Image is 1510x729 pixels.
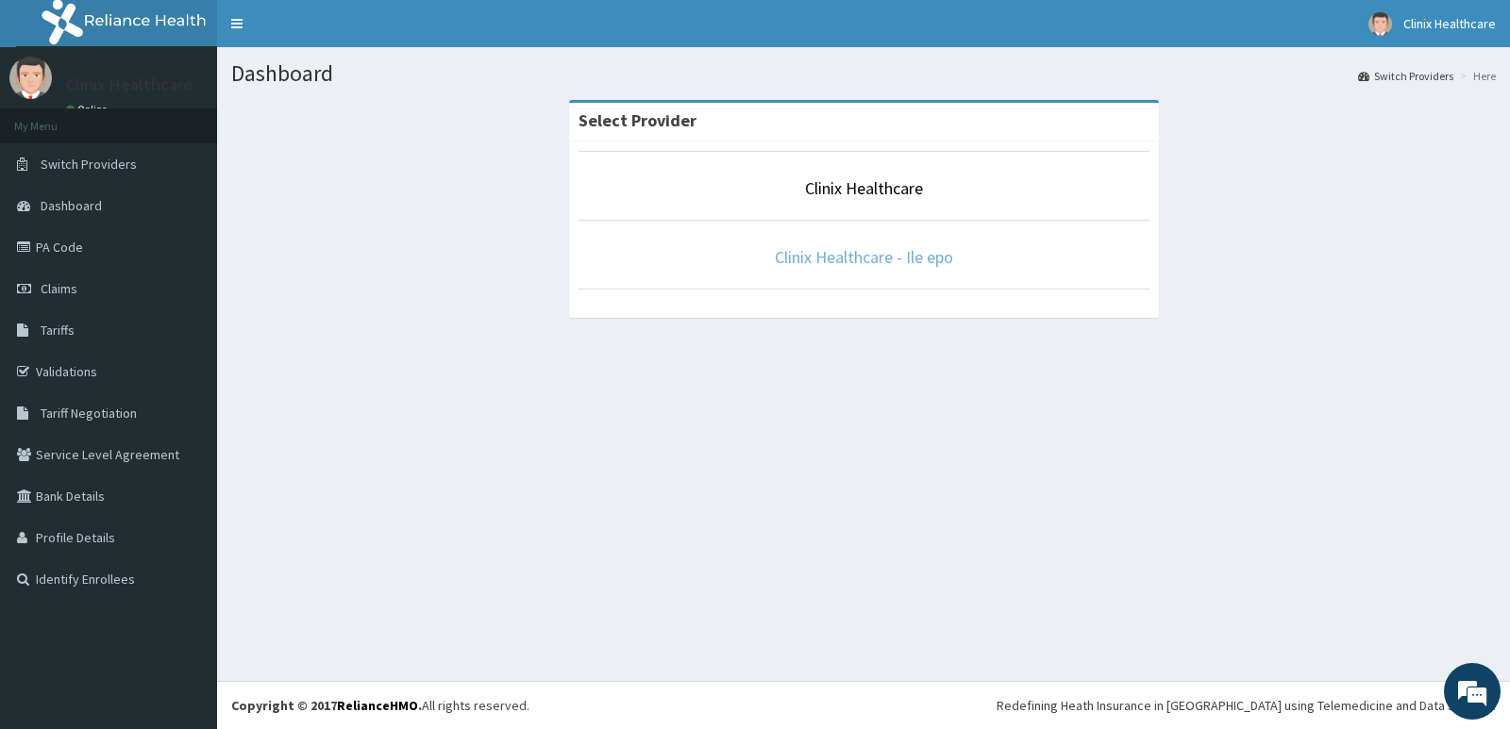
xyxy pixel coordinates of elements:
[1358,68,1453,84] a: Switch Providers
[9,57,52,99] img: User Image
[1368,12,1392,36] img: User Image
[35,94,76,141] img: d_794563401_company_1708531726252_794563401
[66,103,111,116] a: Online
[231,697,422,714] strong: Copyright © 2017 .
[41,197,102,214] span: Dashboard
[310,9,355,55] div: Minimize live chat window
[337,697,418,714] a: RelianceHMO
[1455,68,1496,84] li: Here
[66,76,193,93] p: Clinix Healthcare
[805,177,923,199] a: Clinix Healthcare
[1403,15,1496,32] span: Clinix Healthcare
[217,681,1510,729] footer: All rights reserved.
[579,109,696,131] strong: Select Provider
[41,322,75,339] span: Tariffs
[9,515,360,581] textarea: Type your message and hit 'Enter'
[41,405,137,422] span: Tariff Negotiation
[41,156,137,173] span: Switch Providers
[997,696,1496,715] div: Redefining Heath Insurance in [GEOGRAPHIC_DATA] using Telemedicine and Data Science!
[109,238,260,428] span: We're online!
[775,246,953,268] a: Clinix Healthcare - Ile epo
[98,106,317,130] div: Chat with us now
[231,61,1496,86] h1: Dashboard
[41,280,77,297] span: Claims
